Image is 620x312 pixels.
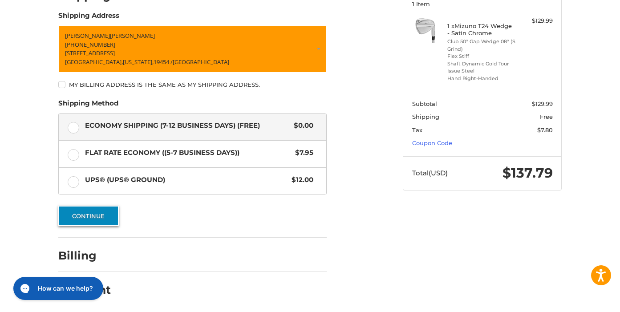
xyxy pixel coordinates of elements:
[123,58,154,66] span: [US_STATE],
[154,58,173,66] span: 19454 /
[412,113,439,120] span: Shipping
[85,175,288,185] span: UPS® (UPS® Ground)
[85,121,290,131] span: Economy Shipping (7-12 Business Days) (Free)
[447,38,515,53] li: Club 50° Gap Wedge 08° (S Grind)
[65,49,115,57] span: [STREET_ADDRESS]
[9,274,106,303] iframe: Gorgias live chat messenger
[291,148,313,158] span: $7.95
[447,60,515,75] li: Shaft Dynamic Gold Tour Issue Steel
[58,98,118,113] legend: Shipping Method
[58,81,327,88] label: My billing address is the same as my shipping address.
[447,22,515,37] h4: 1 x Mizuno T24 Wedge - Satin Chrome
[58,11,119,25] legend: Shipping Address
[65,32,110,40] span: [PERSON_NAME]
[412,100,437,107] span: Subtotal
[65,58,123,66] span: [GEOGRAPHIC_DATA],
[447,53,515,60] li: Flex Stiff
[58,25,327,73] a: Enter or select a different address
[287,175,313,185] span: $12.00
[58,206,119,226] button: Continue
[412,126,422,134] span: Tax
[412,169,448,177] span: Total (USD)
[532,100,553,107] span: $129.99
[58,249,110,263] h2: Billing
[502,165,553,181] span: $137.79
[110,32,155,40] span: [PERSON_NAME]
[65,41,115,49] span: [PHONE_NUMBER]
[412,0,553,8] h3: 1 Item
[412,139,452,146] a: Coupon Code
[447,75,515,82] li: Hand Right-Handed
[85,148,291,158] span: Flat Rate Economy ((5-7 Business Days))
[289,121,313,131] span: $0.00
[540,113,553,120] span: Free
[173,58,229,66] span: [GEOGRAPHIC_DATA]
[518,16,553,25] div: $129.99
[537,126,553,134] span: $7.80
